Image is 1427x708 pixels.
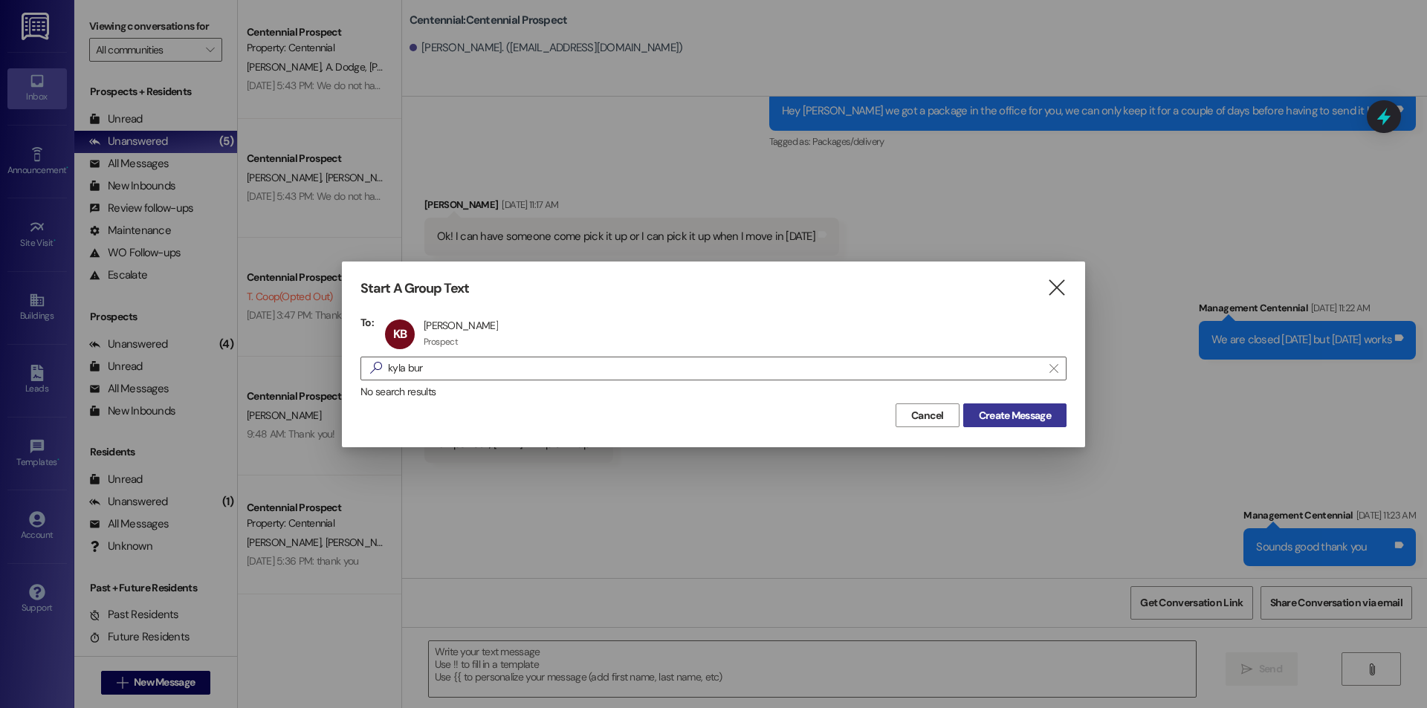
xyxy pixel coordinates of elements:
h3: Start A Group Text [360,280,469,297]
h3: To: [360,316,374,329]
i:  [1046,280,1067,296]
i:  [1049,363,1058,374]
span: Create Message [979,408,1051,423]
span: KB [393,326,407,342]
button: Clear text [1042,357,1066,380]
button: Cancel [896,403,960,427]
input: Search for any contact or apartment [388,358,1042,379]
i:  [364,360,388,376]
div: [PERSON_NAME] [424,319,498,332]
span: Cancel [911,408,944,423]
button: Create Message [963,403,1067,427]
div: No search results [360,384,1067,400]
div: Prospect [424,336,458,348]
